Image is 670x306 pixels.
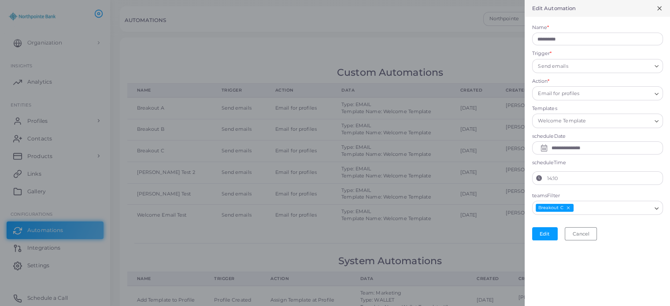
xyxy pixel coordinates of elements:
[532,133,663,140] label: scheduleDate
[546,172,663,185] label: 14:10
[537,117,587,126] span: Welcome Template
[537,62,570,71] span: Send emails
[532,59,663,73] div: Search for option
[532,86,663,100] div: Search for option
[581,89,651,99] input: Search for option
[574,203,651,213] input: Search for option
[588,116,651,126] input: Search for option
[532,192,663,199] label: teamsFilter
[565,205,571,211] button: Deselect Breakout C
[532,159,663,166] label: scheduleTime
[532,50,552,57] label: Trigger
[532,78,550,85] label: Action
[570,61,651,71] input: Search for option
[532,114,663,128] div: Search for option
[536,175,542,181] svg: clock fill
[533,172,546,185] button: clock fill
[532,227,558,240] button: Edit
[532,105,663,112] label: Templates
[565,227,597,240] button: Cancel
[532,201,663,215] div: Search for option
[536,204,574,212] span: Breakout C
[537,89,581,99] span: Email for profiles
